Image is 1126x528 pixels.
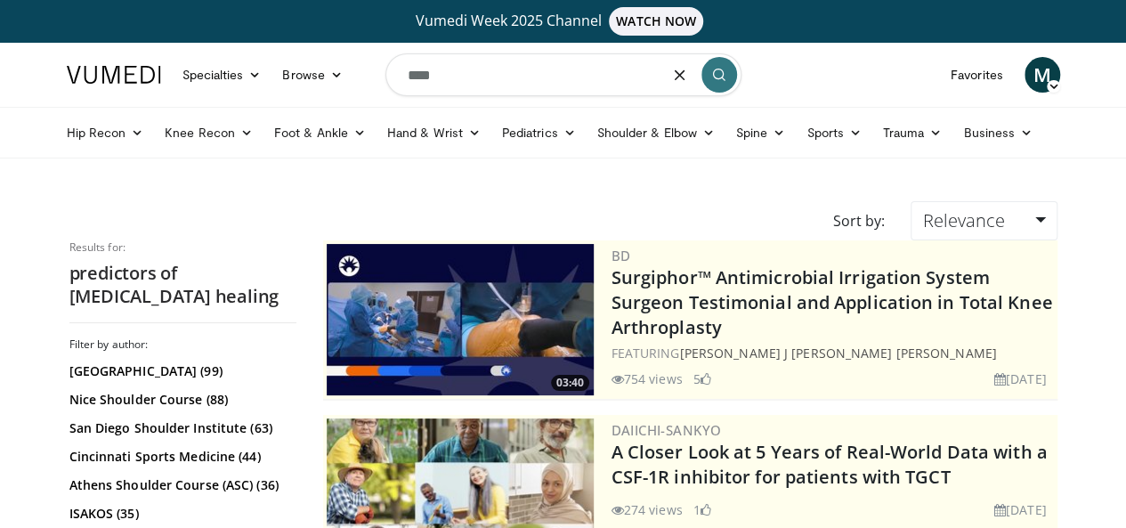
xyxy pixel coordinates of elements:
a: Business [952,115,1043,150]
a: [GEOGRAPHIC_DATA] (99) [69,362,292,380]
li: 1 [693,500,711,519]
a: Relevance [911,201,1057,240]
div: Sort by: [819,201,897,240]
a: [PERSON_NAME] J [PERSON_NAME] [PERSON_NAME] [679,345,996,361]
a: M [1025,57,1060,93]
a: 03:40 [327,244,594,395]
a: Shoulder & Elbow [587,115,725,150]
a: San Diego Shoulder Institute (63) [69,419,292,437]
a: Nice Shoulder Course (88) [69,391,292,409]
a: Browse [271,57,353,93]
h3: Filter by author: [69,337,296,352]
p: Results for: [69,240,296,255]
a: Knee Recon [154,115,263,150]
a: Vumedi Week 2025 ChannelWATCH NOW [69,7,1057,36]
span: WATCH NOW [609,7,703,36]
a: Hand & Wrist [377,115,491,150]
li: 274 views [612,500,683,519]
span: 03:40 [551,375,589,391]
a: ISAKOS (35) [69,505,292,523]
a: A Closer Look at 5 Years of Real-World Data with a CSF-1R inhibitor for patients with TGCT [612,440,1048,489]
a: Surgiphor™ Antimicrobial Irrigation System Surgeon Testimonial and Application in Total Knee Arth... [612,265,1053,339]
img: 70422da6-974a-44ac-bf9d-78c82a89d891.300x170_q85_crop-smart_upscale.jpg [327,244,594,395]
img: VuMedi Logo [67,66,161,84]
input: Search topics, interventions [385,53,741,96]
a: Trauma [872,115,953,150]
li: 5 [693,370,711,388]
li: [DATE] [994,370,1047,388]
a: Daiichi-Sankyo [612,421,722,439]
a: Spine [725,115,796,150]
li: [DATE] [994,500,1047,519]
a: Favorites [940,57,1014,93]
a: Foot & Ankle [263,115,377,150]
a: Pediatrics [491,115,587,150]
a: BD [612,247,631,264]
a: Cincinnati Sports Medicine (44) [69,448,292,466]
li: 754 views [612,370,683,388]
h2: predictors of [MEDICAL_DATA] healing [69,262,296,308]
a: Athens Shoulder Course (ASC) (36) [69,476,292,494]
a: Hip Recon [56,115,155,150]
span: Relevance [922,208,1004,232]
div: FEATURING [612,344,1054,362]
a: Specialties [172,57,272,93]
a: Sports [796,115,872,150]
